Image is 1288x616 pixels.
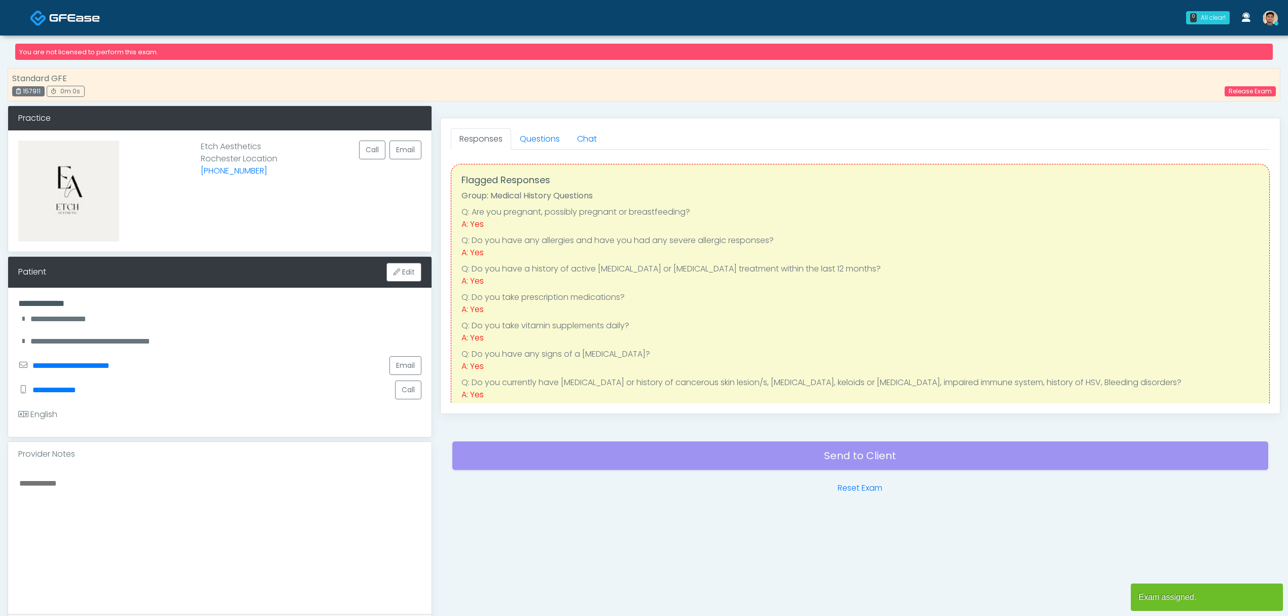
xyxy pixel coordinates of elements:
li: Q: Do you currently have [MEDICAL_DATA] or history of cancerous skin lesion/s, [MEDICAL_DATA], ke... [461,377,1259,389]
li: Q: Do you have a history of active [MEDICAL_DATA] or [MEDICAL_DATA] treatment within the last 12 ... [461,263,1259,275]
p: Etch Aesthetics Rochester Location [201,141,277,233]
a: Reset Exam [838,482,882,494]
h4: Flagged Responses [461,175,1259,186]
li: Q: Do you take vitamin supplements daily? [461,320,1259,332]
button: Call [359,141,385,159]
a: 0 All clear! [1180,7,1236,28]
div: All clear! [1201,13,1226,22]
strong: Group: Medical History Questions [461,190,593,201]
div: A: Yes [461,247,1259,259]
a: Docovia [30,1,100,34]
article: Exam assigned. [1131,584,1283,611]
div: Provider Notes [8,442,432,466]
li: Q: Do you have any allergies and have you had any severe allergic responses? [461,234,1259,247]
a: Email [389,356,421,375]
button: Edit [386,263,421,282]
a: Responses [451,128,511,150]
span: 0m 0s [60,87,80,95]
div: A: Yes [461,218,1259,230]
div: 157911 [12,86,45,96]
div: 0 [1190,13,1197,22]
img: Kenner Medina [1263,11,1278,26]
li: Q: Do you have any signs of a [MEDICAL_DATA]? [461,348,1259,360]
button: Call [395,381,421,399]
div: A: Yes [461,332,1259,344]
div: A: Yes [461,360,1259,372]
div: A: Yes [461,389,1259,401]
small: You are not licensed to perform this exam. [19,48,158,56]
div: Practice [8,106,432,130]
img: Docovia [49,13,100,23]
a: Questions [511,128,568,150]
strong: Standard GFE [12,73,67,84]
div: English [18,408,57,421]
a: Release Exam [1225,86,1276,96]
img: Provider image [18,141,119,242]
div: A: Yes [461,275,1259,287]
a: [PHONE_NUMBER] [201,165,267,177]
li: Q: Are you pregnant, possibly pregnant or breastfeeding? [461,206,1259,218]
div: A: Yes [461,303,1259,316]
a: Chat [568,128,605,150]
img: Docovia [30,10,47,26]
div: Patient [18,266,46,278]
li: Q: Do you take prescription medications? [461,291,1259,303]
a: Email [389,141,421,159]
